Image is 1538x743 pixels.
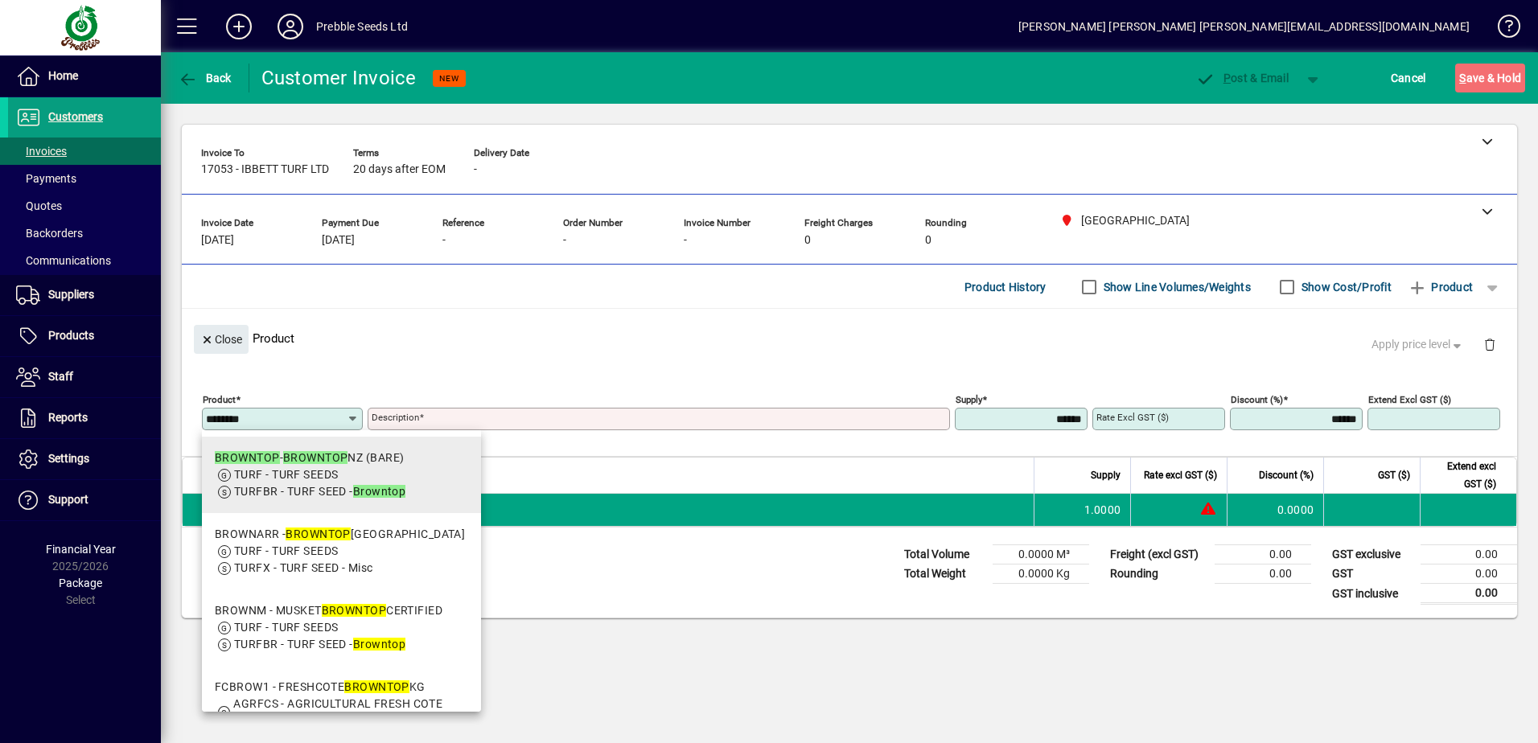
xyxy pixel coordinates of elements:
[48,288,94,301] span: Suppliers
[958,273,1053,302] button: Product History
[48,110,103,123] span: Customers
[1455,64,1525,92] button: Save & Hold
[1421,584,1517,604] td: 0.00
[48,493,88,506] span: Support
[1459,72,1466,84] span: S
[1195,72,1289,84] span: ost & Email
[563,234,566,247] span: -
[16,172,76,185] span: Payments
[16,145,67,158] span: Invoices
[46,543,116,556] span: Financial Year
[8,275,161,315] a: Suppliers
[213,12,265,41] button: Add
[353,485,406,498] em: Browntop
[1084,502,1121,518] span: 1.0000
[8,192,161,220] a: Quotes
[896,545,993,564] td: Total Volume
[48,329,94,342] span: Products
[8,247,161,274] a: Communications
[1231,394,1283,405] mat-label: Discount (%)
[215,526,465,543] div: BROWNARR - [GEOGRAPHIC_DATA]
[234,544,338,557] span: TURF - TURF SEEDS
[804,234,811,247] span: 0
[1018,14,1470,39] div: [PERSON_NAME] [PERSON_NAME] [PERSON_NAME][EMAIL_ADDRESS][DOMAIN_NAME]
[202,437,481,513] mat-option: BROWNTOP - BROWNTOP NZ (BARE)
[1391,65,1426,91] span: Cancel
[48,370,73,383] span: Staff
[474,163,477,176] span: -
[178,72,232,84] span: Back
[8,165,161,192] a: Payments
[1215,545,1311,564] td: 0.00
[8,439,161,479] a: Settings
[1470,337,1509,351] app-page-header-button: Delete
[200,326,242,353] span: Close
[8,56,161,96] a: Home
[8,480,161,520] a: Support
[1324,584,1421,604] td: GST inclusive
[202,589,481,666] mat-option: BROWNM - MUSKET BROWNTOP CERTIFIED
[925,234,931,247] span: 0
[48,411,88,424] span: Reports
[1227,494,1323,526] td: 0.0000
[1091,466,1121,484] span: Supply
[286,527,351,540] em: BROWNTOP
[190,331,253,346] app-page-header-button: Close
[442,234,446,247] span: -
[1144,466,1217,484] span: Rate excl GST ($)
[1421,545,1517,564] td: 0.00
[353,638,406,651] em: Browntop
[372,412,419,423] mat-label: Description
[8,316,161,356] a: Products
[1430,458,1496,493] span: Extend excl GST ($)
[322,234,355,247] span: [DATE]
[1324,545,1421,564] td: GST exclusive
[174,64,236,92] button: Back
[234,561,373,574] span: TURFX - TURF SEED - Misc
[1371,336,1465,353] span: Apply price level
[1215,564,1311,584] td: 0.00
[1368,394,1451,405] mat-label: Extend excl GST ($)
[261,65,417,91] div: Customer Invoice
[16,254,111,267] span: Communications
[203,394,236,405] mat-label: Product
[234,485,405,498] span: TURFBR - TURF SEED -
[1100,279,1251,295] label: Show Line Volumes/Weights
[215,451,280,464] em: BROWNTOP
[1421,564,1517,584] td: 0.00
[1486,3,1518,55] a: Knowledge Base
[265,12,316,41] button: Profile
[234,638,405,651] span: TURFBR - TURF SEED -
[344,680,409,693] em: BROWNTOP
[1187,64,1297,92] button: Post & Email
[194,325,249,354] button: Close
[993,545,1089,564] td: 0.0000 M³
[215,679,468,696] div: FCBROW1 - FRESHCOTE KG
[201,163,329,176] span: 17053 - IBBETT TURF LTD
[1096,412,1169,423] mat-label: Rate excl GST ($)
[201,234,234,247] span: [DATE]
[233,697,442,727] span: AGRFCS - AGRICULTURAL FRESH COTE SALES
[202,513,481,589] mat-option: BROWNARR - BROWNTOP ARROWTOWN
[48,69,78,82] span: Home
[182,309,1517,367] div: Product
[8,138,161,165] a: Invoices
[8,357,161,397] a: Staff
[215,602,442,619] div: BROWNM - MUSKET CERTIFIED
[283,451,348,464] em: BROWNTOP
[993,564,1089,584] td: 0.0000 Kg
[234,468,338,481] span: TURF - TURF SEEDS
[48,452,89,465] span: Settings
[896,564,993,584] td: Total Weight
[316,14,408,39] div: Prebble Seeds Ltd
[1259,466,1314,484] span: Discount (%)
[16,227,83,240] span: Backorders
[322,604,387,617] em: BROWNTOP
[684,234,687,247] span: -
[1365,330,1471,359] button: Apply price level
[59,577,102,589] span: Package
[215,449,405,466] div: - NZ (BARE)
[1102,545,1215,564] td: Freight (excl GST)
[234,621,338,634] span: TURF - TURF SEEDS
[353,163,446,176] span: 20 days after EOM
